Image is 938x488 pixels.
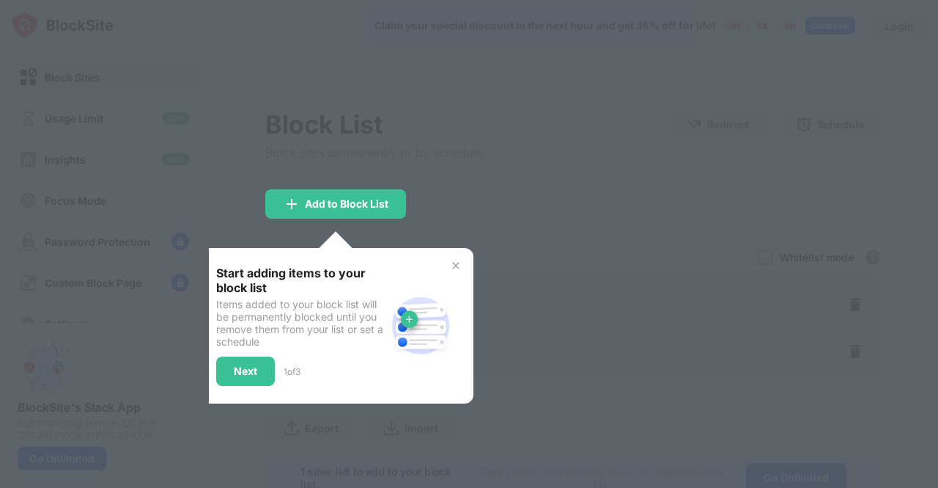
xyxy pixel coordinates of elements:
[450,260,462,272] img: x-button.svg
[284,366,300,377] div: 1 of 3
[234,365,257,377] div: Next
[216,266,385,295] div: Start adding items to your block list
[305,198,388,210] div: Add to Block List
[385,291,456,361] img: block-site.svg
[216,298,385,348] div: Items added to your block list will be permanently blocked until you remove them from your list o...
